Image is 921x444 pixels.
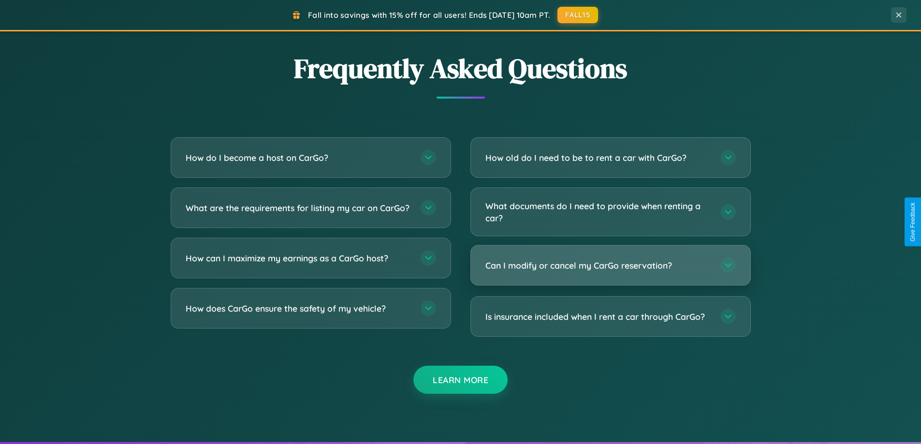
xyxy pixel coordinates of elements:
h3: How do I become a host on CarGo? [186,152,411,164]
div: Give Feedback [909,202,916,242]
button: Learn More [413,366,508,394]
h3: What are the requirements for listing my car on CarGo? [186,202,411,214]
h3: What documents do I need to provide when renting a car? [485,200,711,224]
h3: How can I maximize my earnings as a CarGo host? [186,252,411,264]
h3: Is insurance included when I rent a car through CarGo? [485,311,711,323]
h2: Frequently Asked Questions [171,50,751,87]
h3: How old do I need to be to rent a car with CarGo? [485,152,711,164]
h3: How does CarGo ensure the safety of my vehicle? [186,302,411,315]
span: Fall into savings with 15% off for all users! Ends [DATE] 10am PT. [308,10,550,20]
button: FALL15 [557,7,598,23]
h3: Can I modify or cancel my CarGo reservation? [485,259,711,272]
